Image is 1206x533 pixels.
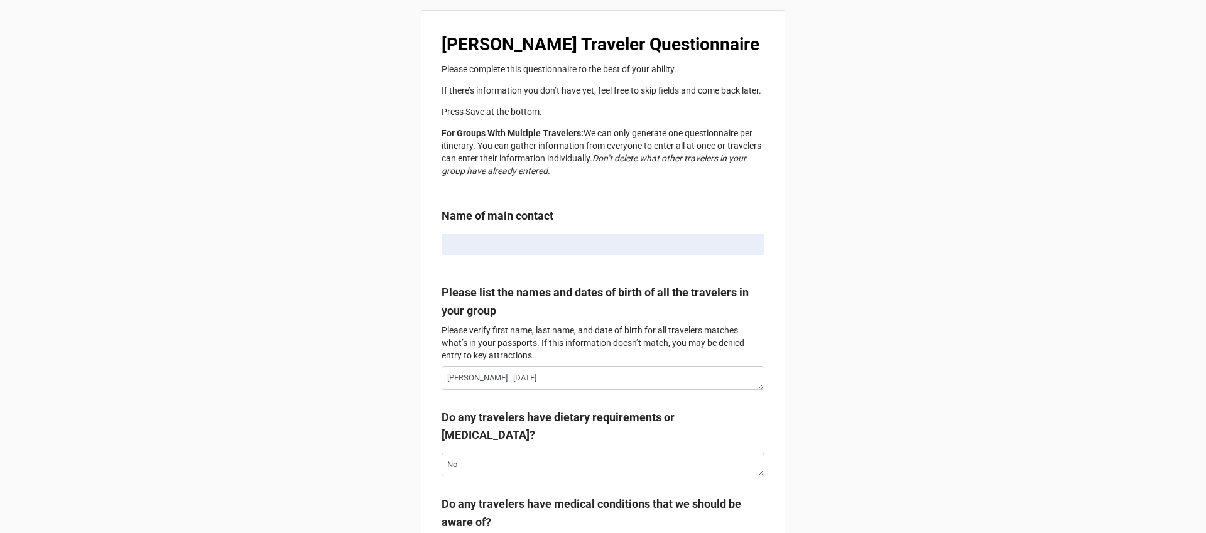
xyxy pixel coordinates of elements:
label: Name of main contact [442,207,553,225]
em: Don’t delete what other travelers in your group have already entered. [442,153,746,176]
label: Do any travelers have dietary requirements or [MEDICAL_DATA]? [442,409,764,444]
strong: For Groups With Multiple Travelers: [442,128,584,138]
p: We can only generate one questionnaire per itinerary. You can gather information from everyone to... [442,127,764,177]
label: Do any travelers have medical conditions that we should be aware of? [442,495,764,531]
p: If there’s information you don’t have yet, feel free to skip fields and come back later. [442,84,764,97]
p: Please verify first name, last name, and date of birth for all travelers matches what’s in your p... [442,324,764,362]
label: Please list the names and dates of birth of all the travelers in your group [442,284,764,320]
p: Please complete this questionnaire to the best of your ability. [442,63,764,75]
textarea: No [442,453,764,476]
p: Press Save at the bottom. [442,105,764,118]
b: [PERSON_NAME] Traveler Questionnaire [442,34,759,55]
textarea: [PERSON_NAME] [DATE] [442,366,764,390]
